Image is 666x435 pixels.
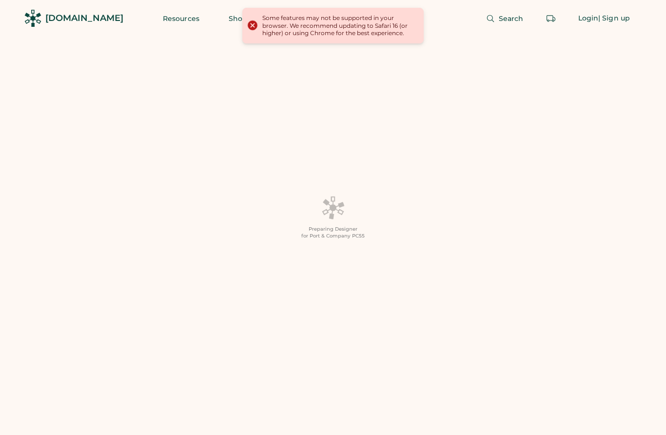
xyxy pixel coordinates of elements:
[262,14,413,37] div: Some features may not be supported in your browser. We recommend updating to Safari 16 (or higher...
[217,9,272,28] button: Shop
[301,226,365,239] div: Preparing Designer for Port & Company PC55
[499,15,524,22] span: Search
[151,9,211,28] button: Resources
[474,9,535,28] button: Search
[578,14,599,23] div: Login
[598,14,630,23] div: | Sign up
[24,10,41,27] img: Rendered Logo - Screens
[45,12,123,24] div: [DOMAIN_NAME]
[229,15,247,22] span: Shop
[541,9,561,28] button: Retrieve an order
[321,196,345,220] img: Platens-Black-Loader-Spin-rich%20black.webp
